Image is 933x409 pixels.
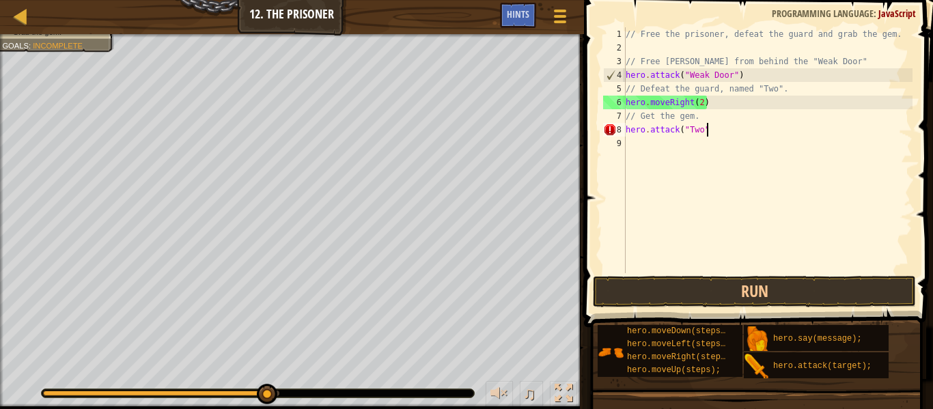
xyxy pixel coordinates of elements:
[773,334,862,343] span: hero.say(message);
[603,55,626,68] div: 3
[772,7,874,20] span: Programming language
[773,361,872,371] span: hero.attack(target);
[598,339,624,365] img: portrait.png
[878,7,916,20] span: JavaScript
[874,7,878,20] span: :
[2,41,29,50] span: Goals
[603,137,626,150] div: 9
[627,339,730,349] span: hero.moveLeft(steps);
[604,68,626,82] div: 4
[550,381,577,409] button: Toggle fullscreen
[603,96,626,109] div: 6
[33,41,83,50] span: Incomplete
[744,354,770,380] img: portrait.png
[627,352,735,362] span: hero.moveRight(steps);
[523,383,536,404] span: ♫
[486,381,513,409] button: Adjust volume
[603,123,626,137] div: 8
[603,27,626,41] div: 1
[603,109,626,123] div: 7
[543,3,577,35] button: Show game menu
[627,365,721,375] span: hero.moveUp(steps);
[520,381,543,409] button: ♫
[507,8,529,20] span: Hints
[627,326,730,336] span: hero.moveDown(steps);
[744,326,770,352] img: portrait.png
[29,41,33,50] span: :
[603,82,626,96] div: 5
[603,41,626,55] div: 2
[593,276,916,307] button: Run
